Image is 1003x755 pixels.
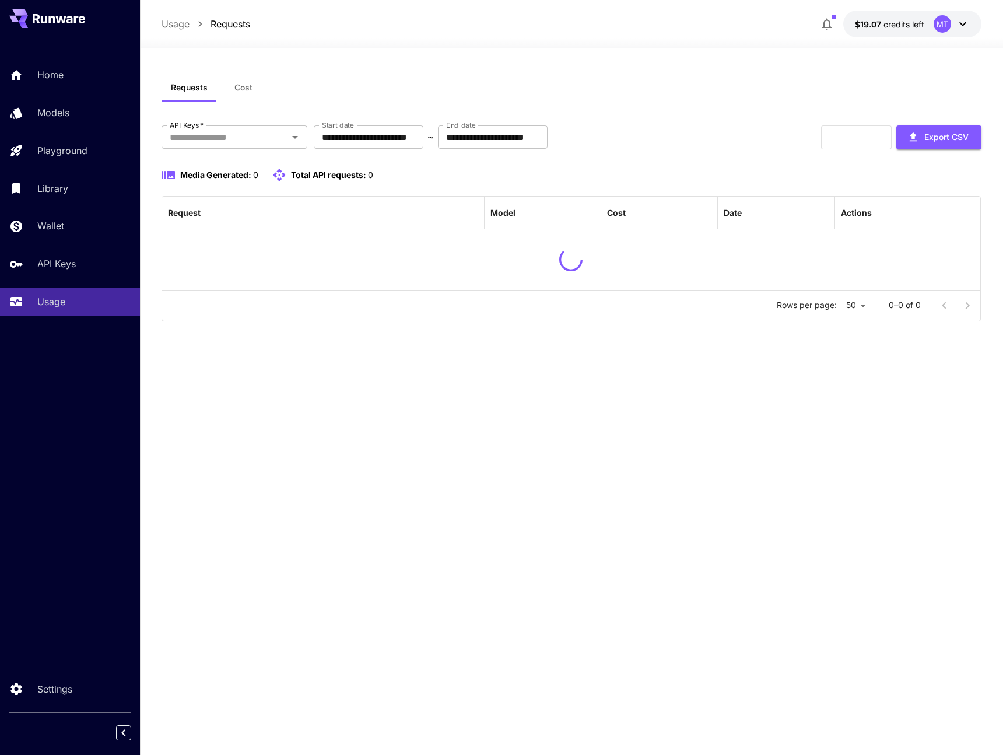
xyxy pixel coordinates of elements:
label: End date [446,120,475,130]
div: MT [934,15,951,33]
a: Requests [211,17,250,31]
p: Models [37,106,69,120]
div: Date [724,208,742,218]
button: Export CSV [896,125,981,149]
p: Library [37,181,68,195]
p: Playground [37,144,87,158]
label: Start date [322,120,354,130]
div: Collapse sidebar [125,722,140,743]
p: Usage [37,295,65,309]
button: Open [287,129,303,145]
span: 0 [368,170,373,180]
p: Home [37,68,64,82]
button: $19.06505MT [843,11,981,37]
label: API Keys [170,120,204,130]
span: $19.07 [855,19,883,29]
p: 0–0 of 0 [889,299,921,311]
div: 50 [841,297,870,314]
p: ~ [427,130,434,144]
span: Media Generated: [180,170,251,180]
div: Cost [607,208,626,218]
span: Requests [171,82,208,93]
a: Usage [162,17,190,31]
p: Settings [37,682,72,696]
button: Collapse sidebar [116,725,131,740]
span: Total API requests: [291,170,366,180]
span: Cost [234,82,252,93]
span: 0 [253,170,258,180]
div: $19.06505 [855,18,924,30]
div: Actions [841,208,872,218]
p: Rows per page: [777,299,837,311]
div: Model [490,208,515,218]
div: Request [168,208,201,218]
span: credits left [883,19,924,29]
nav: breadcrumb [162,17,250,31]
p: Wallet [37,219,64,233]
p: API Keys [37,257,76,271]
